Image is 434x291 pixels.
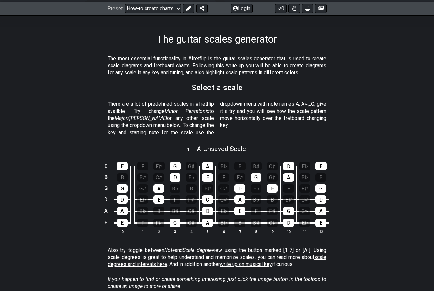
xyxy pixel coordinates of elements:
td: E [102,217,110,229]
div: D [315,195,326,204]
th: 5 [200,228,216,235]
td: A [102,205,110,217]
div: B♭ [251,195,261,204]
div: A [153,184,164,193]
div: G♯ [186,219,197,227]
div: B [315,173,326,182]
div: D [117,195,128,204]
th: 8 [248,228,264,235]
span: A - Unsaved Scale [197,145,246,153]
div: F♯ [234,173,245,182]
div: A [234,195,245,204]
button: 0 [275,4,287,13]
em: Scale degree [183,247,212,253]
div: G [283,207,294,215]
div: F [137,162,148,170]
em: If you happen to find or create something interesting, just click the image button in the toolbox... [108,276,326,289]
div: B♯ [283,195,294,204]
div: F [218,173,229,182]
div: G [170,162,181,170]
div: E [153,195,164,204]
button: Create image [315,4,327,13]
div: G [202,195,213,204]
th: 4 [183,228,200,235]
div: E [315,162,327,170]
div: B♯ [251,219,261,227]
p: Also try toggle between and view using the button marked [1..7] or [A..]. Using scale degrees is ... [108,247,326,268]
button: Edit Preset [183,4,194,13]
div: G♯ [137,184,148,193]
select: Preset [125,4,181,13]
div: D [170,173,180,182]
div: B♭ [218,219,229,227]
div: E [117,162,128,170]
div: B♯ [251,162,262,170]
h1: The guitar scales generator [157,33,277,45]
em: Note [164,247,175,253]
div: D [283,219,294,227]
th: 1 [135,228,151,235]
div: B [117,173,128,182]
div: A [117,207,128,215]
th: 11 [297,228,313,235]
div: A [202,162,213,170]
div: E [315,219,326,227]
div: F♯ [299,184,310,193]
div: B♭ [137,207,148,215]
div: A [202,219,213,227]
button: Toggle Dexterity for all fretkits [288,4,300,13]
div: B♭ [218,162,229,170]
div: C♯ [299,195,310,204]
button: Print [302,4,313,13]
div: E♭ [137,195,148,204]
div: G♯ [186,162,197,170]
div: G [315,184,326,193]
div: E♭ [218,207,229,215]
th: 2 [151,228,167,235]
div: G [170,219,180,227]
div: D [283,162,294,170]
div: B [153,207,164,215]
th: 0 [114,228,130,235]
div: G [117,184,128,193]
div: B♯ [202,184,213,193]
div: B [234,162,246,170]
td: B [102,172,110,183]
td: E [102,161,110,172]
div: A [315,207,326,215]
div: B♯ [170,207,180,215]
div: C♯ [153,173,164,182]
p: There are a lot of predefined scales in #fretflip availble. Try change to the or any other scale ... [108,101,326,136]
div: F [170,195,180,204]
th: 9 [264,228,281,235]
div: D [234,184,245,193]
div: E [202,173,213,182]
em: Minor Pentatonic [165,108,209,114]
div: C♯ [186,207,197,215]
th: 3 [167,228,183,235]
em: Major/[PERSON_NAME] [115,115,167,121]
div: B♯ [137,173,148,182]
div: F [283,184,294,193]
div: F [251,207,261,215]
th: 7 [232,228,248,235]
div: G♯ [299,207,310,215]
div: E [117,219,128,227]
div: F [137,219,148,227]
div: F♯ [186,195,197,204]
p: The most essential functionality in #fretflip is the guitar scales generator that is used to crea... [108,55,326,76]
div: F♯ [153,219,164,227]
div: B [267,195,278,204]
div: E [267,184,278,193]
span: Preset [107,5,123,11]
div: E♭ [186,173,197,182]
div: E♭ [251,184,261,193]
h2: Select a scale [192,84,242,91]
div: C♯ [218,184,229,193]
button: Login [231,4,253,13]
div: A [283,173,294,182]
div: F♯ [267,207,278,215]
th: 12 [313,228,329,235]
td: G [102,183,110,194]
th: 6 [216,228,232,235]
